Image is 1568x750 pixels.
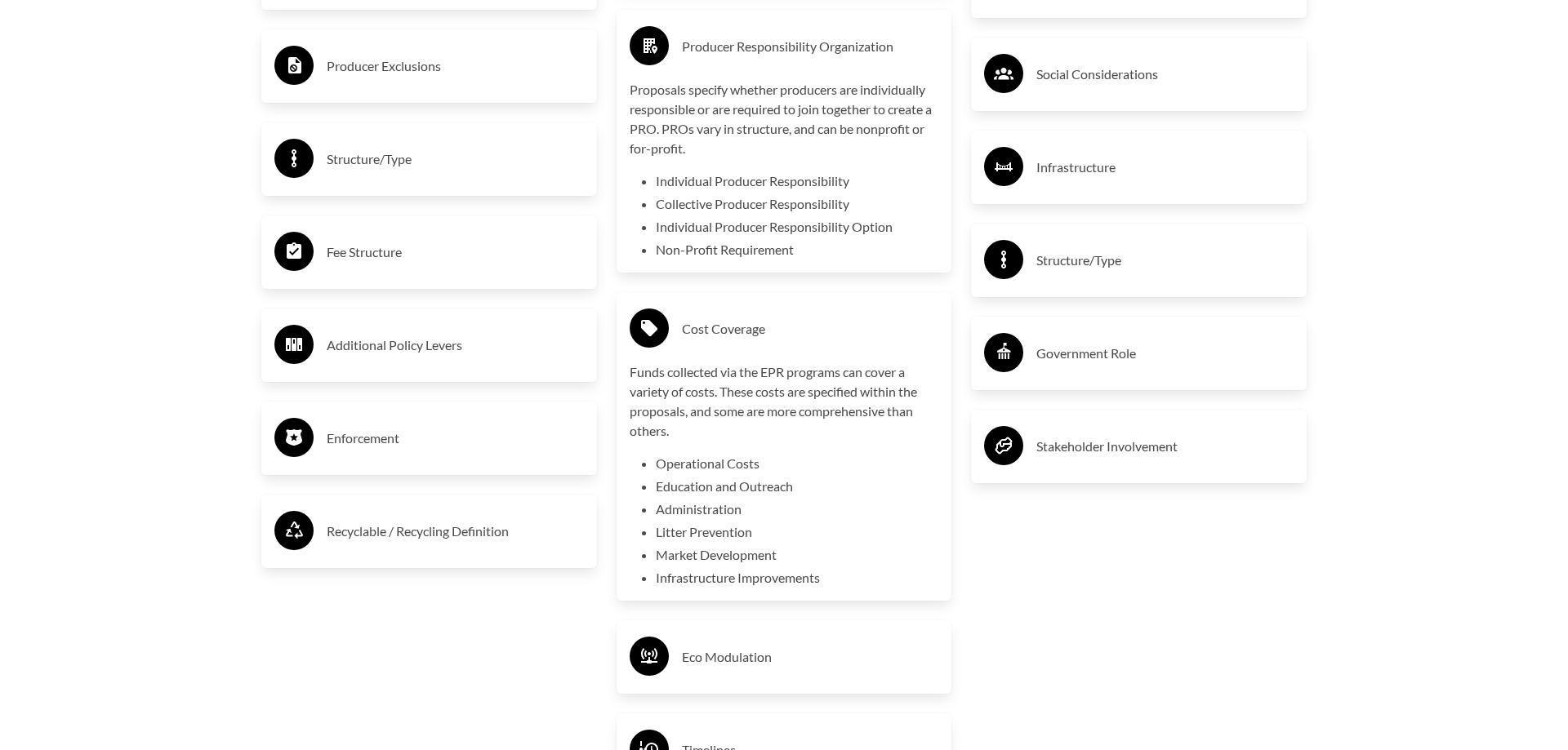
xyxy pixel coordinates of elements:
[656,454,939,473] li: Operational Costs
[1036,61,1294,87] h3: Social Considerations
[656,499,939,519] li: Administration
[656,217,939,237] li: Individual Producer Responsibility Option
[327,146,584,172] h3: Structure/Type
[682,33,939,60] h3: Producer Responsibility Organization
[656,568,939,588] li: Infrastructure Improvements
[656,171,939,191] li: Individual Producer Responsibility
[656,240,939,260] li: Non-Profit Requirement
[682,316,939,342] h3: Cost Coverage
[327,53,584,79] h3: Producer Exclusions
[656,522,939,542] li: Litter Prevention
[327,425,584,451] h3: Enforcement
[656,545,939,565] li: Market Development
[656,477,939,496] li: Education and Outreach
[1036,340,1294,366] h3: Government Role
[327,239,584,265] h3: Fee Structure
[656,194,939,214] li: Collective Producer Responsibility
[327,332,584,358] h3: Additional Policy Levers
[1036,247,1294,273] h3: Structure/Type
[1036,433,1294,459] h3: Stakeholder Involvement
[630,362,939,441] p: Funds collected via the EPR programs can cover a variety of costs. These costs are specified with...
[1036,154,1294,180] h3: Infrastructure
[630,80,939,158] p: Proposals specify whether producers are individually responsible or are required to join together...
[327,518,584,544] h3: Recyclable / Recycling Definition
[682,644,939,670] h3: Eco Modulation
